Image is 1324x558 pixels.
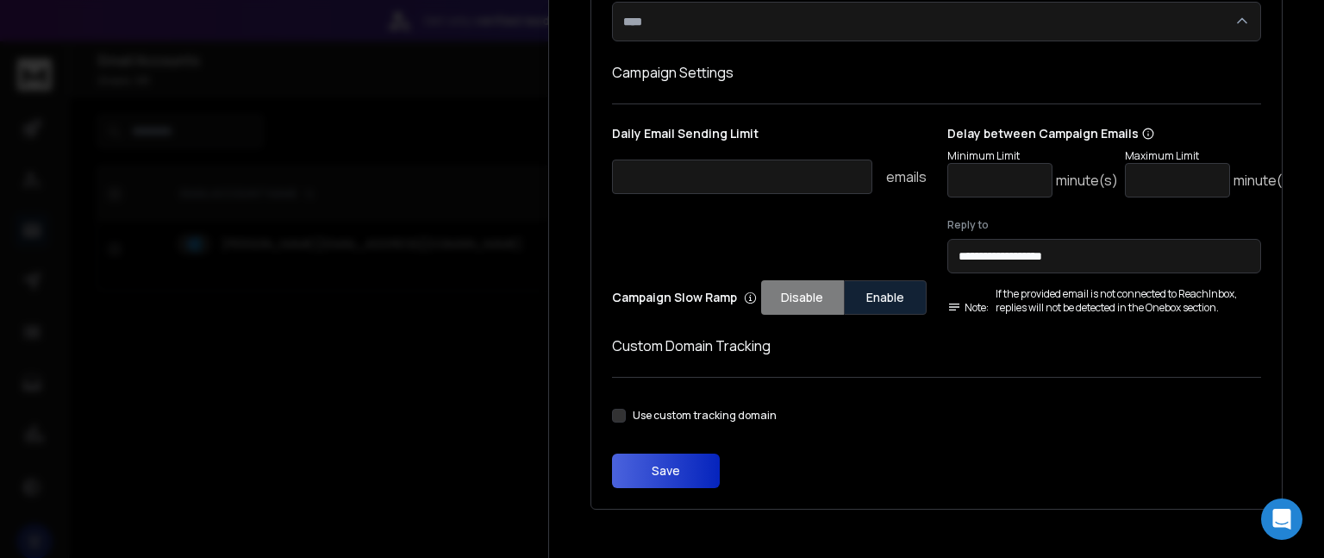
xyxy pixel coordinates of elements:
p: Minimum Limit [947,149,1118,163]
button: Save [612,454,720,488]
button: Disable [761,280,844,315]
h1: Custom Domain Tracking [612,335,1261,356]
p: Delay between Campaign Emails [947,125,1296,142]
p: emails [886,166,927,187]
div: If the provided email is not connected to ReachInbox, replies will not be detected in the Onebox ... [947,287,1262,315]
span: Note: [947,301,989,315]
button: Enable [844,280,927,315]
p: minute(s) [1233,170,1296,191]
div: Open Intercom Messenger [1261,498,1302,540]
p: Campaign Slow Ramp [612,289,757,306]
p: minute(s) [1056,170,1118,191]
p: Maximum Limit [1125,149,1296,163]
p: Daily Email Sending Limit [612,125,927,149]
label: Reply to [947,218,1262,232]
label: Use custom tracking domain [633,409,777,423]
h1: Campaign Settings [612,62,1261,83]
